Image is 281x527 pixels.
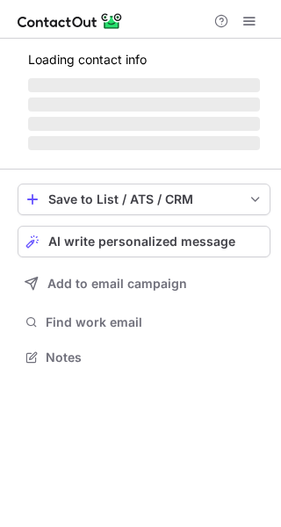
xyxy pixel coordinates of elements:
span: AI write personalized message [48,235,235,249]
div: Save to List / ATS / CRM [48,192,240,206]
span: Find work email [46,314,263,330]
button: Find work email [18,310,270,335]
p: Loading contact info [28,53,260,67]
span: ‌ [28,136,260,150]
button: save-profile-one-click [18,184,270,215]
span: ‌ [28,78,260,92]
button: AI write personalized message [18,226,270,257]
button: Add to email campaign [18,268,270,300]
span: ‌ [28,117,260,131]
span: ‌ [28,97,260,112]
button: Notes [18,345,270,370]
span: Add to email campaign [47,277,187,291]
img: ContactOut v5.3.10 [18,11,123,32]
span: Notes [46,350,263,365]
